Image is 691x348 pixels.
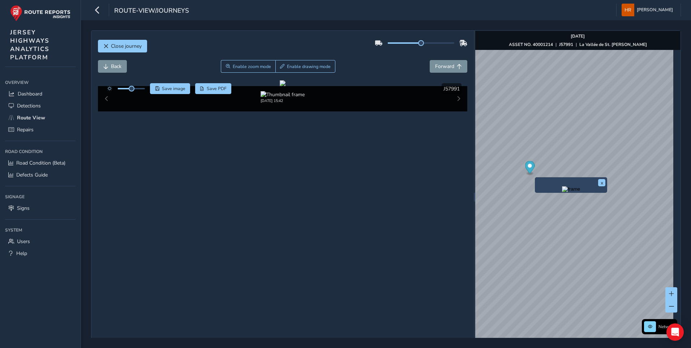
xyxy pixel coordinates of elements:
[5,157,76,169] a: Road Condition (Beta)
[287,64,331,69] span: Enable drawing mode
[666,323,684,341] div: Open Intercom Messenger
[10,28,50,61] span: JERSEY HIGHWAYS ANALYTICS PLATFORM
[17,205,30,212] span: Signs
[261,91,305,98] img: Thumbnail frame
[5,235,76,247] a: Users
[5,191,76,202] div: Signage
[637,4,673,16] span: [PERSON_NAME]
[559,42,573,47] strong: J57991
[98,40,147,52] button: Close journey
[207,86,227,92] span: Save PDF
[162,86,185,92] span: Save image
[111,43,142,50] span: Close journey
[443,85,460,92] span: J57991
[261,98,305,103] div: [DATE] 15:42
[10,5,70,21] img: rr logo
[5,100,76,112] a: Detections
[525,161,535,176] div: Map marker
[195,83,232,94] button: PDF
[658,324,675,330] span: Network
[5,124,76,136] a: Repairs
[5,247,76,259] a: Help
[111,63,121,70] span: Back
[98,60,127,73] button: Back
[18,90,42,97] span: Dashboard
[5,88,76,100] a: Dashboard
[16,160,65,166] span: Road Condition (Beta)
[233,64,271,69] span: Enable zoom mode
[430,60,467,73] button: Forward
[509,42,553,47] strong: ASSET NO. 40001214
[5,146,76,157] div: Road Condition
[5,202,76,214] a: Signs
[5,169,76,181] a: Defects Guide
[571,33,585,39] strong: [DATE]
[17,102,41,109] span: Detections
[435,63,454,70] span: Forward
[622,4,675,16] button: [PERSON_NAME]
[509,42,647,47] div: | |
[579,42,647,47] strong: La Vallée de St. [PERSON_NAME]
[622,4,634,16] img: diamond-layout
[5,77,76,88] div: Overview
[221,60,275,73] button: Zoom
[598,179,605,186] button: x
[5,112,76,124] a: Route View
[150,83,190,94] button: Save
[17,114,45,121] span: Route View
[114,6,189,16] span: route-view/journeys
[562,186,580,192] img: frame
[17,238,30,245] span: Users
[17,126,34,133] span: Repairs
[537,186,605,191] button: Preview frame
[275,60,336,73] button: Draw
[5,225,76,235] div: System
[16,250,27,257] span: Help
[16,171,48,178] span: Defects Guide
